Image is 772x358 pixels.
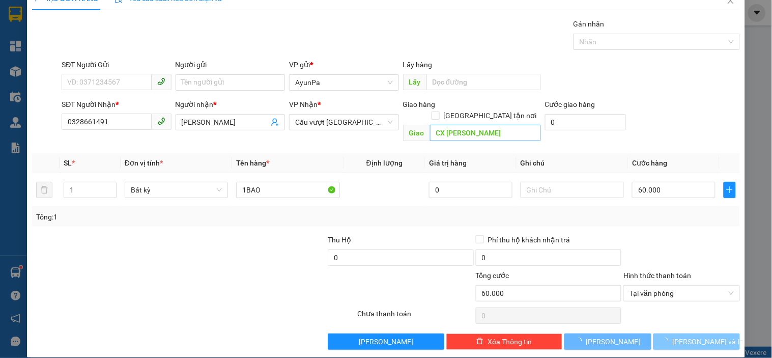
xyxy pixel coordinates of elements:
div: SĐT Người Nhận [62,99,171,110]
input: Cước giao hàng [545,114,626,130]
span: phone [157,117,165,125]
span: AyunPa [295,75,392,90]
input: Dọc đường [430,125,541,141]
span: SL [64,159,72,167]
button: deleteXóa Thông tin [446,334,562,350]
span: user-add [271,118,279,126]
span: plus [724,186,735,194]
span: Định lượng [366,159,403,167]
span: Giao hàng [403,100,436,108]
div: VP gửi [289,59,398,70]
input: Dọc đường [426,74,541,90]
div: Tổng: 1 [36,211,299,223]
span: [PERSON_NAME] [586,336,641,347]
span: [GEOGRAPHIC_DATA] tận nơi [440,110,541,121]
span: loading [662,338,673,345]
span: loading [575,338,586,345]
label: Hình thức thanh toán [623,271,691,280]
span: [PERSON_NAME] và In [673,336,744,347]
span: phone [157,77,165,86]
div: Người gửi [176,59,285,70]
span: Lấy [403,74,426,90]
span: Bất kỳ [131,182,222,198]
span: Phí thu hộ khách nhận trả [484,234,575,245]
span: Thu Hộ [328,236,351,244]
input: 0 [429,182,512,198]
span: Tổng cước [476,271,509,280]
span: VP Nhận [289,100,318,108]
button: [PERSON_NAME] [564,334,651,350]
span: Lấy hàng [403,61,433,69]
span: Giao [403,125,430,141]
span: Tên hàng [236,159,269,167]
button: delete [36,182,52,198]
div: Người nhận [176,99,285,110]
div: Chưa thanh toán [356,308,474,326]
button: plus [724,182,736,198]
span: Giá trị hàng [429,159,467,167]
span: Cước hàng [632,159,667,167]
label: Cước giao hàng [545,100,595,108]
span: Đơn vị tính [125,159,163,167]
button: [PERSON_NAME] và In [653,334,740,350]
span: Cầu vượt Bình Phước [295,115,392,130]
th: Ghi chú [517,153,628,173]
input: VD: Bàn, Ghế [236,182,339,198]
input: Ghi Chú [521,182,624,198]
label: Gán nhãn [574,20,605,28]
span: Tại văn phòng [630,286,733,301]
span: [PERSON_NAME] [359,336,413,347]
button: [PERSON_NAME] [328,334,444,350]
div: SĐT Người Gửi [62,59,171,70]
span: Xóa Thông tin [488,336,532,347]
span: delete [476,338,483,346]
